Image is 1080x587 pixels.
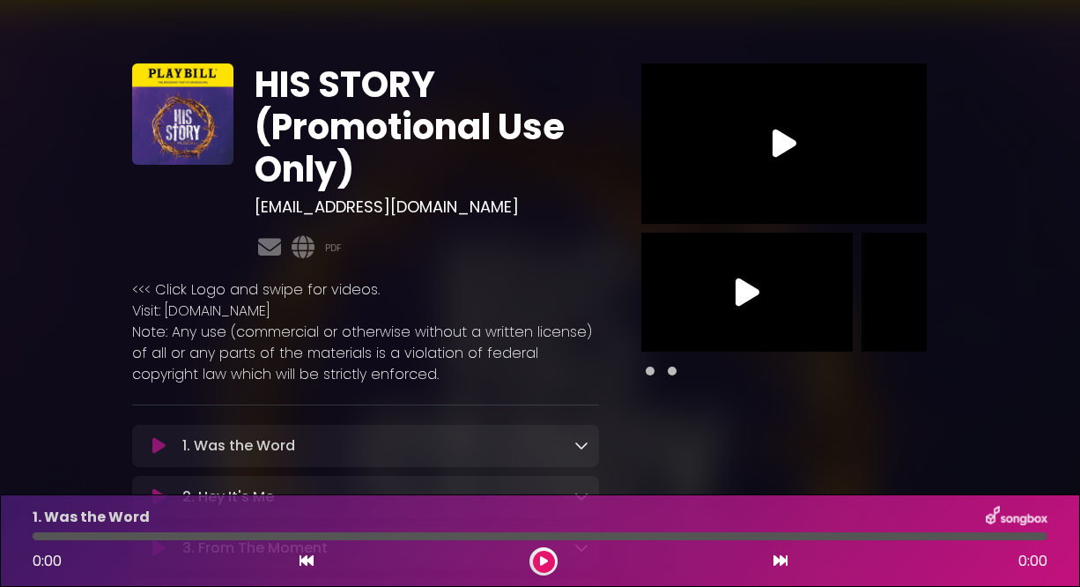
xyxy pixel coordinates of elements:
a: PDF [325,241,342,256]
h3: [EMAIL_ADDRESS][DOMAIN_NAME] [255,197,600,217]
p: <<< Click Logo and swipe for videos. Visit: [DOMAIN_NAME] Note: Any use (commercial or otherwise ... [132,279,599,385]
h1: HIS STORY (Promotional Use Only) [255,63,600,190]
img: Video Thumbnail [641,63,927,224]
p: 2. Hey It's Me [182,487,274,508]
img: Video Thumbnail [641,233,853,352]
p: 1. Was the Word [33,507,150,528]
p: 1. Was the Word [182,435,295,457]
img: oEgzTgSDS3ilYKKncwss [132,63,233,165]
img: songbox-logo-white.png [986,506,1047,529]
img: Video Thumbnail [862,233,1073,352]
span: 0:00 [1018,551,1047,572]
span: 0:00 [33,551,62,571]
